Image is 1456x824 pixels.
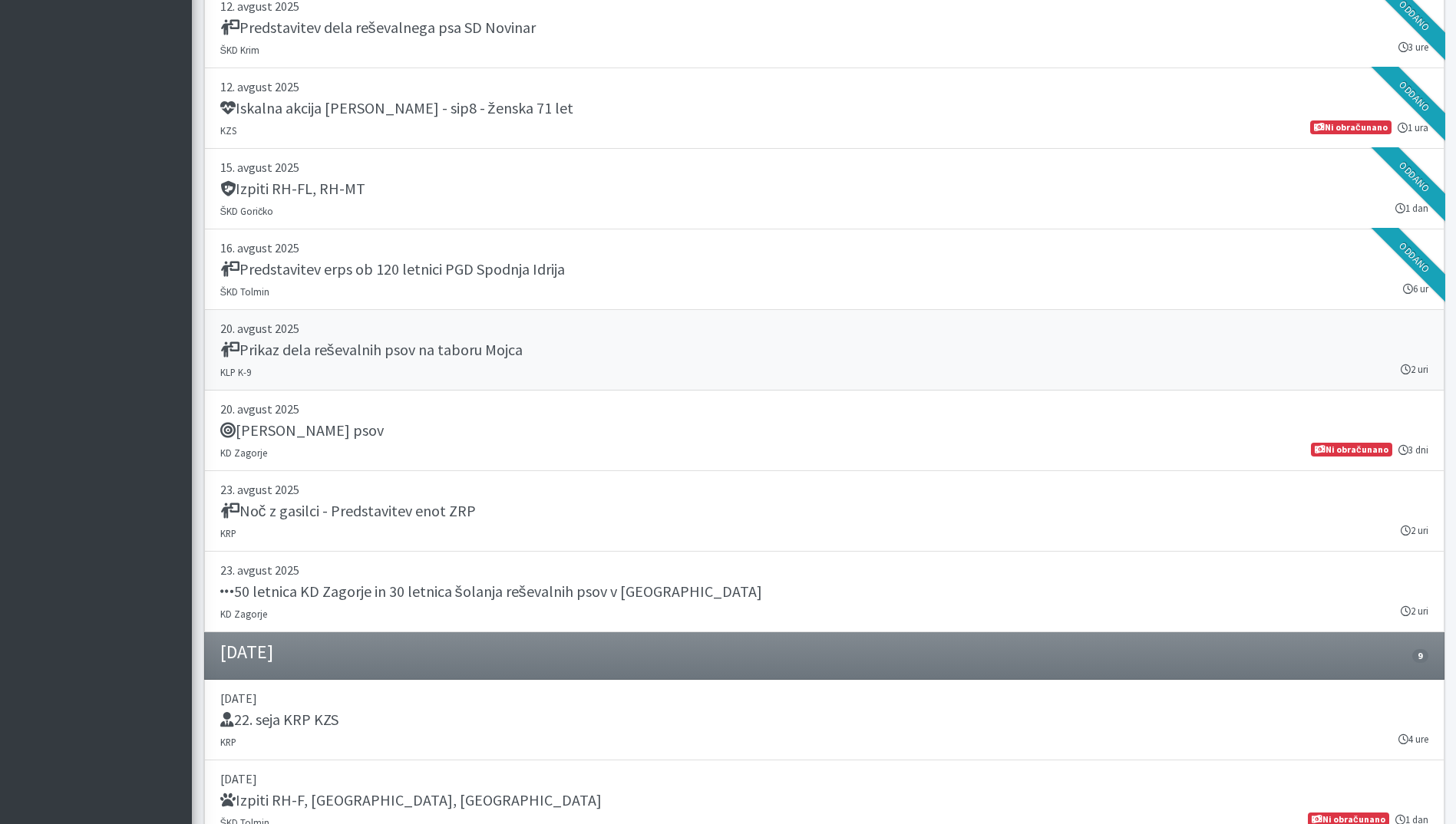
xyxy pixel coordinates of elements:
[1398,443,1428,457] small: 3 dni
[220,341,523,359] h5: Prikaz dela reševalnih psov na taboru Mojca
[204,310,1444,391] a: 20. avgust 2025 Prikaz dela reševalnih psov na taboru Mojca KLP K-9 2 uri
[1398,732,1428,747] small: 4 ure
[220,319,1428,338] p: 20. avgust 2025
[1401,362,1428,377] small: 2 uri
[220,180,365,198] h5: Izpiti RH-FL, RH-MT
[220,480,1428,499] p: 23. avgust 2025
[1401,523,1428,538] small: 2 uri
[204,68,1444,149] a: 12. avgust 2025 Iskalna akcija [PERSON_NAME] - sip8 - ženska 71 let KZS 1 ura Ni obračunano Oddano
[220,44,260,56] small: ŠKD Krim
[220,239,1428,257] p: 16. avgust 2025
[220,736,236,748] small: KRP
[1310,120,1391,134] span: Ni obračunano
[220,770,1428,788] p: [DATE]
[204,552,1444,632] a: 23. avgust 2025 50 letnica KD Zagorje in 30 letnica šolanja reševalnih psov v [GEOGRAPHIC_DATA] K...
[220,421,384,440] h5: [PERSON_NAME] psov
[204,391,1444,471] a: 20. avgust 2025 [PERSON_NAME] psov KD Zagorje 3 dni Ni obračunano
[220,158,1428,176] p: 15. avgust 2025
[204,229,1444,310] a: 16. avgust 2025 Predstavitev erps ob 120 letnici PGD Spodnja Idrija ŠKD Tolmin 6 ur Oddano
[220,689,1428,707] p: [DATE]
[220,710,338,729] h5: 22. seja KRP KZS
[220,77,1428,96] p: 12. avgust 2025
[1311,443,1392,456] span: Ni obračunano
[220,527,236,539] small: KRP
[220,99,573,117] h5: Iskalna akcija [PERSON_NAME] - sip8 - ženska 71 let
[220,285,270,298] small: ŠKD Tolmin
[1401,604,1428,618] small: 2 uri
[220,561,1428,579] p: 23. avgust 2025
[220,260,565,279] h5: Predstavitev erps ob 120 letnici PGD Spodnja Idrija
[220,18,536,37] h5: Predstavitev dela reševalnega psa SD Novinar
[220,124,236,137] small: KZS
[204,471,1444,552] a: 23. avgust 2025 Noč z gasilci - Predstavitev enot ZRP KRP 2 uri
[204,680,1444,760] a: [DATE] 22. seja KRP KZS KRP 4 ure
[220,582,762,601] h5: 50 letnica KD Zagorje in 30 letnica šolanja reševalnih psov v [GEOGRAPHIC_DATA]
[220,400,1428,418] p: 20. avgust 2025
[220,366,251,378] small: KLP K-9
[220,447,267,459] small: KD Zagorje
[220,641,273,664] h4: [DATE]
[220,205,274,217] small: ŠKD Goričko
[204,149,1444,229] a: 15. avgust 2025 Izpiti RH-FL, RH-MT ŠKD Goričko 1 dan Oddano
[220,791,602,809] h5: Izpiti RH-F, [GEOGRAPHIC_DATA], [GEOGRAPHIC_DATA]
[220,502,476,520] h5: Noč z gasilci - Predstavitev enot ZRP
[220,608,267,620] small: KD Zagorje
[1412,649,1428,663] span: 9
